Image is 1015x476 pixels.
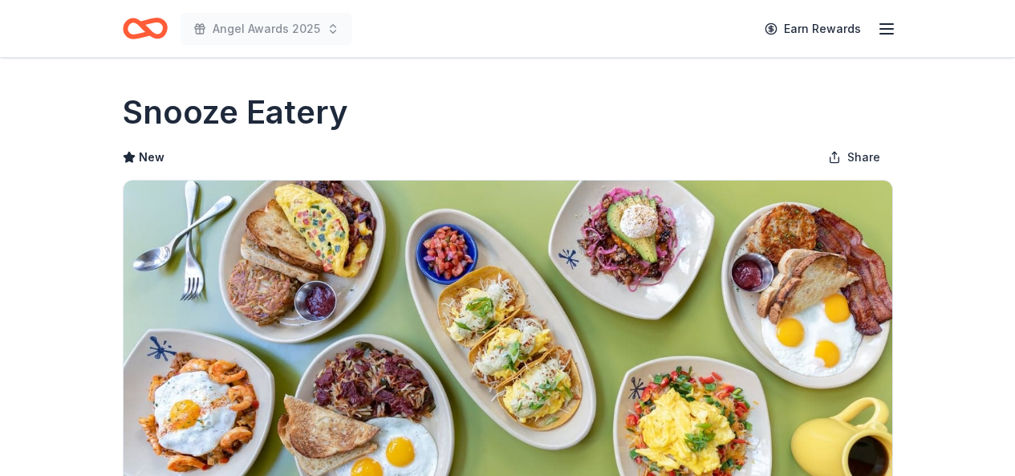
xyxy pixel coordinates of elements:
[181,13,352,45] button: Angel Awards 2025
[123,90,348,135] h1: Snooze Eatery
[847,148,880,167] span: Share
[213,19,320,39] span: Angel Awards 2025
[139,148,164,167] span: New
[755,14,871,43] a: Earn Rewards
[815,141,893,173] button: Share
[123,10,168,47] a: Home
